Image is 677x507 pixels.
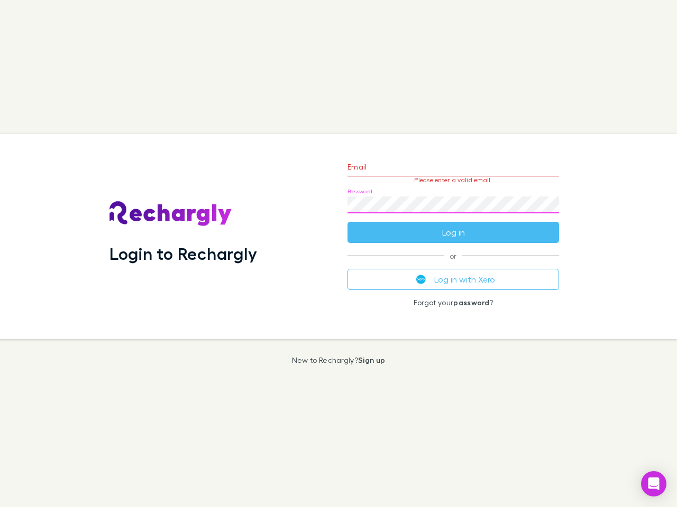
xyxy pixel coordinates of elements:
[347,298,559,307] p: Forgot your ?
[347,176,559,184] p: Please enter a valid email.
[292,356,386,364] p: New to Rechargly?
[641,471,666,496] div: Open Intercom Messenger
[358,355,385,364] a: Sign up
[109,201,232,227] img: Rechargly's Logo
[347,269,559,290] button: Log in with Xero
[453,298,489,307] a: password
[347,222,559,243] button: Log in
[416,275,426,284] img: Xero's logo
[347,187,372,195] label: Password
[109,243,257,264] h1: Login to Rechargly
